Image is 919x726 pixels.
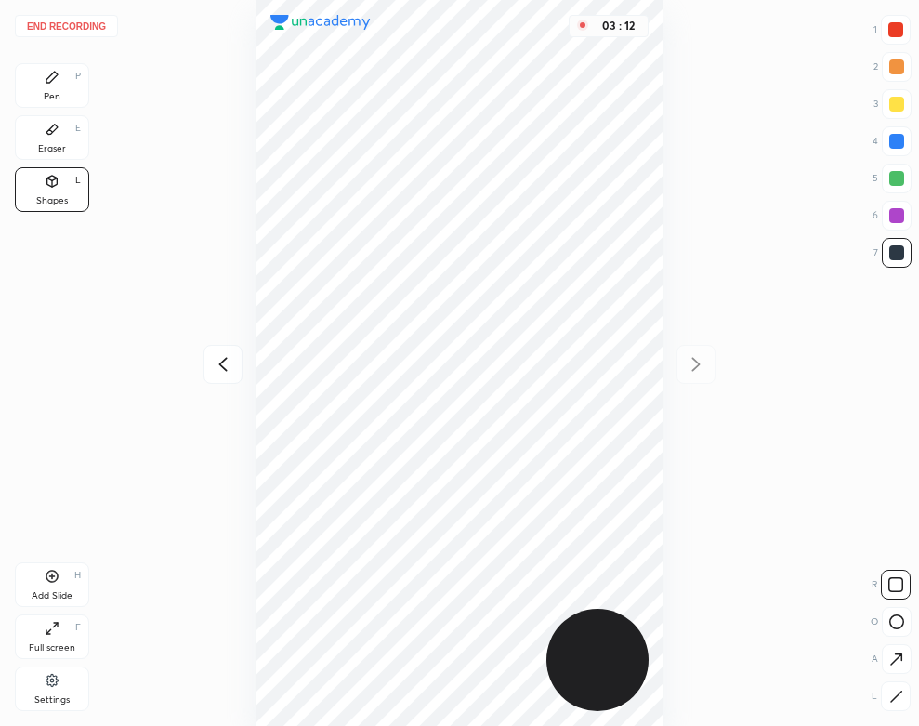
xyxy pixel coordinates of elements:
div: F [75,623,81,632]
div: Settings [34,695,70,705]
div: Add Slide [32,591,72,601]
div: E [75,124,81,133]
img: logo.38c385cc.svg [270,15,371,30]
div: Eraser [38,144,66,153]
div: H [74,571,81,580]
div: 2 [873,52,912,82]
div: 6 [873,201,912,231]
div: O [871,607,912,637]
div: 5 [873,164,912,193]
div: 4 [873,126,912,156]
div: 1 [873,15,911,45]
div: 03 : 12 [596,20,640,33]
button: End recording [15,15,118,37]
div: A [872,644,912,674]
div: Shapes [36,196,68,205]
div: R [872,570,911,600]
div: L [872,681,911,711]
div: 3 [873,89,912,119]
div: Pen [44,92,60,101]
div: Full screen [29,643,75,653]
div: 7 [873,238,912,268]
div: P [75,72,81,81]
div: L [75,176,81,185]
